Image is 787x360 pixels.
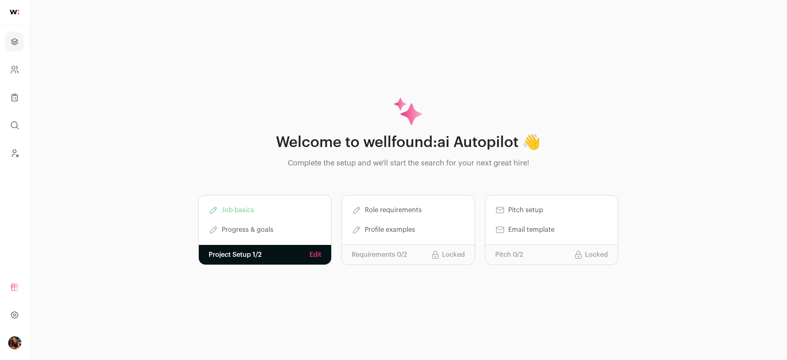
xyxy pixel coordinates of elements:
img: wellfound-shorthand-0d5821cbd27db2630d0214b213865d53afaa358527fdda9d0ea32b1df1b89c2c.svg [10,10,19,14]
span: Role requirements [365,205,422,215]
p: Pitch 0/2 [495,250,523,260]
p: Locked [585,250,608,260]
span: Pitch setup [508,205,543,215]
p: Locked [442,250,465,260]
h1: Welcome to wellfound:ai Autopilot 👋 [276,134,541,151]
button: Open dropdown [8,336,21,349]
span: Job basics [222,205,254,215]
a: Edit [309,250,321,260]
a: Company and ATS Settings [5,60,24,79]
a: Projects [5,32,24,52]
img: 13968079-medium_jpg [8,336,21,349]
p: Complete the setup and we'll start the search for your next great hire! [288,157,529,169]
span: Email template [508,225,555,235]
span: Profile examples [365,225,415,235]
span: Progress & goals [222,225,273,235]
a: Leads (Backoffice) [5,143,24,163]
p: Project Setup 1/2 [209,250,262,260]
p: Requirements 0/2 [352,250,407,260]
a: Company Lists [5,88,24,107]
